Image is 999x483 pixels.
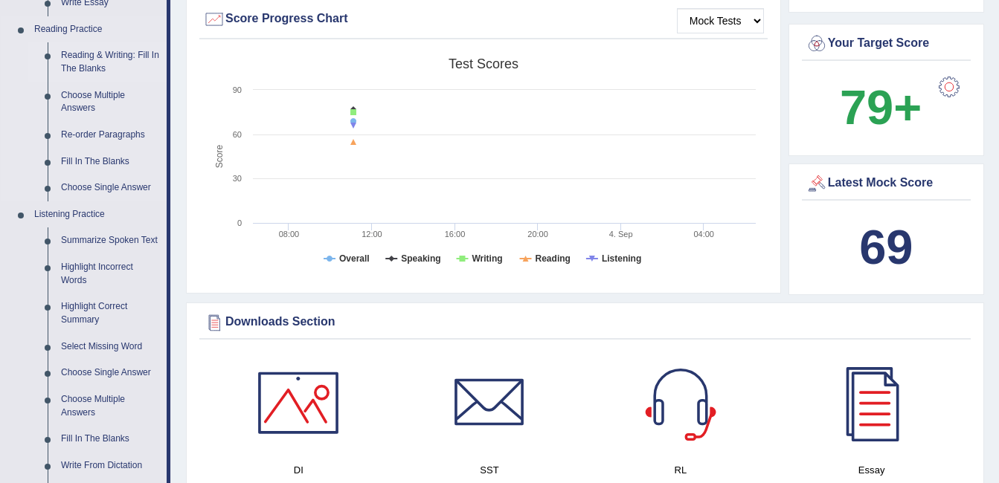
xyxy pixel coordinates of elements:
[806,172,967,195] div: Latest Mock Score
[401,253,440,264] tspan: Speaking
[362,230,382,239] text: 12:00
[602,253,641,264] tspan: Listening
[54,334,167,360] a: Select Missing Word
[28,201,167,228] a: Listening Practice
[54,453,167,479] a: Write From Dictation
[54,42,167,82] a: Reading & Writing: Fill In The Blanks
[211,462,387,478] h4: DI
[859,220,913,274] b: 69
[472,253,502,264] tspan: Writing
[806,33,967,55] div: Your Target Score
[593,462,769,478] h4: RL
[54,122,167,149] a: Re-order Paragraphs
[54,426,167,453] a: Fill In The Blanks
[54,149,167,175] a: Fill In The Blanks
[214,145,225,169] tspan: Score
[54,294,167,333] a: Highlight Correct Summary
[693,230,714,239] text: 04:00
[527,230,548,239] text: 20:00
[609,230,633,239] tspan: 4. Sep
[54,386,167,426] a: Choose Multiple Answers
[203,311,967,334] div: Downloads Section
[203,8,764,30] div: Score Progress Chart
[54,175,167,201] a: Choose Single Answer
[28,16,167,43] a: Reading Practice
[233,85,242,94] text: 90
[233,130,242,139] text: 60
[279,230,300,239] text: 08:00
[783,462,960,478] h4: Essay
[445,230,466,239] text: 16:00
[339,253,370,264] tspan: Overall
[449,56,518,71] tspan: Test scores
[54,254,167,294] a: Highlight Incorrect Words
[54,360,167,386] a: Choose Single Answer
[54,227,167,254] a: Summarize Spoken Text
[536,253,571,264] tspan: Reading
[840,80,922,134] b: 79+
[54,82,167,122] a: Choose Multiple Answers
[237,218,242,227] text: 0
[233,174,242,183] text: 30
[402,462,578,478] h4: SST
